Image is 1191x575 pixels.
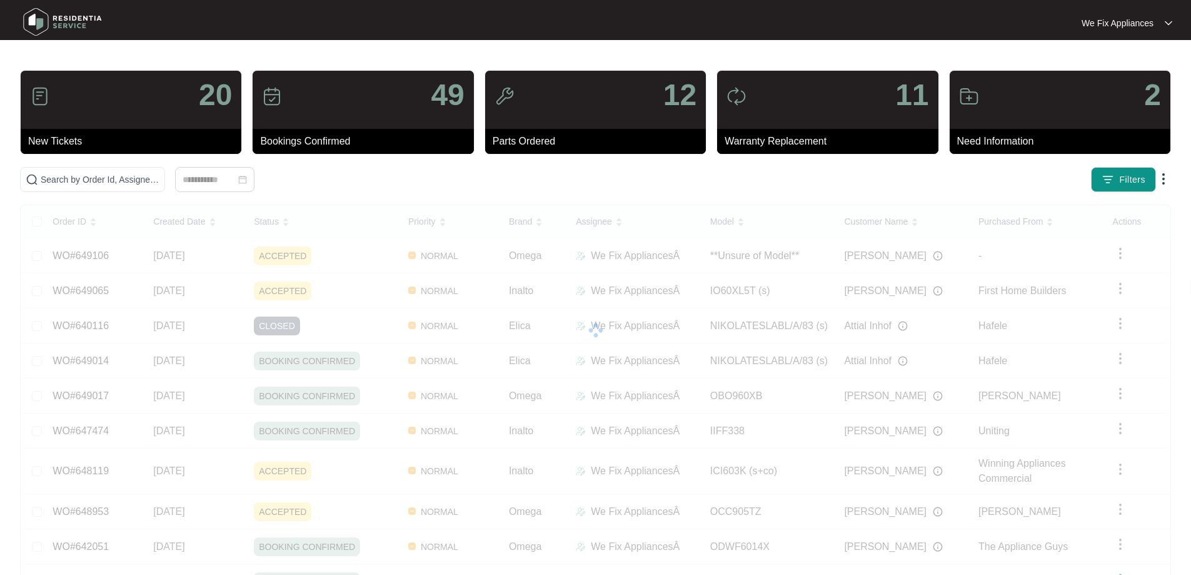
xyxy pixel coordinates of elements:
[26,173,38,186] img: search-icon
[1156,171,1171,186] img: dropdown arrow
[957,134,1170,149] p: Need Information
[493,134,706,149] p: Parts Ordered
[19,3,106,41] img: residentia service logo
[725,134,938,149] p: Warranty Replacement
[1119,173,1145,186] span: Filters
[262,86,282,106] img: icon
[30,86,50,106] img: icon
[726,86,746,106] img: icon
[1082,17,1153,29] p: We Fix Appliances
[1165,20,1172,26] img: dropdown arrow
[1091,167,1156,192] button: filter iconFilters
[959,86,979,106] img: icon
[895,80,928,110] p: 11
[663,80,696,110] p: 12
[1102,173,1114,186] img: filter icon
[495,86,515,106] img: icon
[41,173,159,186] input: Search by Order Id, Assignee Name, Customer Name, Brand and Model
[431,80,464,110] p: 49
[1144,80,1161,110] p: 2
[260,134,473,149] p: Bookings Confirmed
[199,80,232,110] p: 20
[28,134,241,149] p: New Tickets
